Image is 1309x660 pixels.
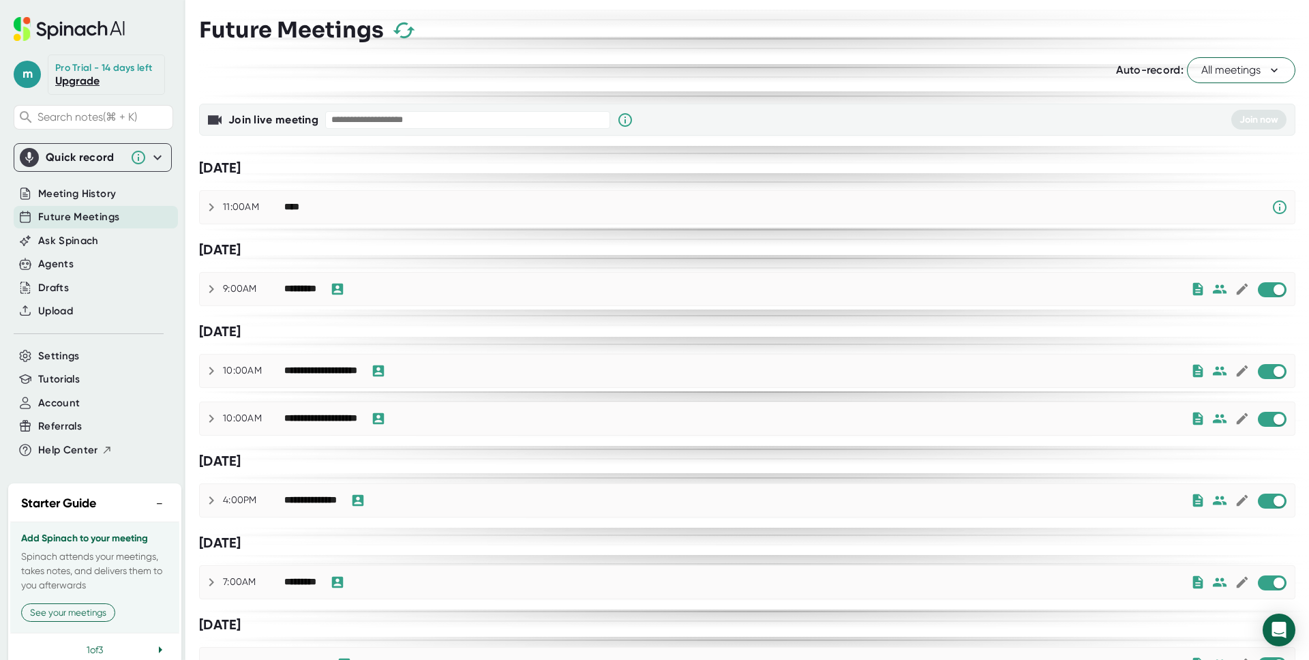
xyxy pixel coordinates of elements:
[199,241,1295,258] div: [DATE]
[87,644,103,655] span: 1 of 3
[1187,57,1295,83] button: All meetings
[38,256,74,272] button: Agents
[1263,614,1295,646] div: Open Intercom Messenger
[38,442,112,458] button: Help Center
[37,110,169,123] span: Search notes (⌘ + K)
[1116,63,1184,76] span: Auto-record:
[199,323,1295,340] div: [DATE]
[223,412,284,425] div: 10:00AM
[38,395,80,411] button: Account
[38,442,98,458] span: Help Center
[38,303,73,319] button: Upload
[14,61,41,88] span: m
[1239,114,1278,125] span: Join now
[199,453,1295,470] div: [DATE]
[223,201,284,213] div: 11:00AM
[1231,110,1287,130] button: Join now
[21,550,168,592] p: Spinach attends your meetings, takes notes, and delivers them to you afterwards
[151,494,168,513] button: −
[223,576,284,588] div: 7:00AM
[55,74,100,87] a: Upgrade
[223,365,284,377] div: 10:00AM
[21,494,96,513] h2: Starter Guide
[199,535,1295,552] div: [DATE]
[199,17,384,43] h3: Future Meetings
[46,151,123,164] div: Quick record
[21,533,168,544] h3: Add Spinach to your meeting
[38,233,99,249] button: Ask Spinach
[228,113,318,126] b: Join live meeting
[38,209,119,225] button: Future Meetings
[1272,199,1288,215] svg: Spinach requires a video conference link.
[55,62,152,74] div: Pro Trial - 14 days left
[199,616,1295,633] div: [DATE]
[21,603,115,622] button: See your meetings
[38,348,80,364] button: Settings
[38,186,116,202] button: Meeting History
[38,280,69,296] button: Drafts
[38,372,80,387] button: Tutorials
[20,144,166,171] div: Quick record
[223,283,284,295] div: 9:00AM
[223,494,284,507] div: 4:00PM
[199,160,1295,177] div: [DATE]
[1201,62,1281,78] span: All meetings
[38,419,82,434] button: Referrals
